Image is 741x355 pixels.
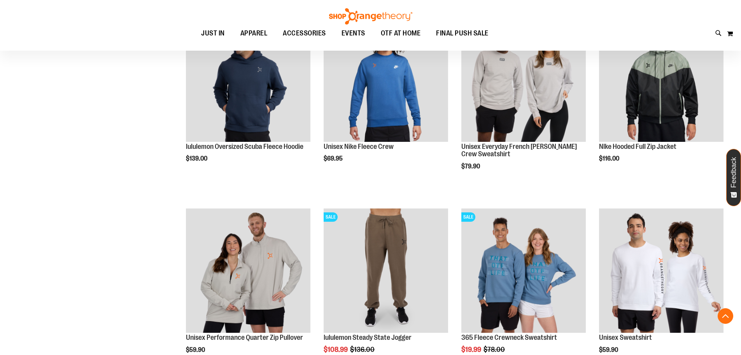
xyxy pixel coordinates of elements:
button: Back To Top [718,308,733,324]
span: ACCESSORIES [283,25,326,42]
a: Unisex Nike Fleece CrewNEW [324,17,448,143]
img: lululemon Steady State Jogger [324,208,448,333]
div: product [457,13,590,190]
span: SALE [461,212,475,222]
img: Unisex Sweatshirt [599,208,723,333]
a: EVENTS [334,25,373,42]
button: Feedback - Show survey [726,149,741,206]
a: ACCESSORIES [275,25,334,42]
a: APPAREL [233,25,275,42]
span: $69.95 [324,155,344,162]
span: $139.00 [186,155,208,162]
span: FINAL PUSH SALE [436,25,489,42]
span: $59.90 [599,346,619,353]
a: OTF AT HOME [373,25,429,42]
a: lululemon Oversized Scuba Fleece Hoodie [186,143,303,150]
img: Unisex Everyday French Terry Crew Sweatshirt [461,17,586,142]
img: Unisex Performance Quarter Zip Pullover [186,208,310,333]
span: APPAREL [240,25,268,42]
img: Unisex Nike Fleece Crew [324,17,448,142]
a: lululemon Steady State JoggerSALE [324,208,448,334]
div: product [595,13,727,182]
span: $116.00 [599,155,620,162]
a: Unisex Sweatshirt [599,208,723,334]
span: EVENTS [342,25,365,42]
span: $78.00 [483,346,506,353]
a: Unisex Everyday French [PERSON_NAME] Crew Sweatshirt [461,143,577,158]
div: product [182,13,314,182]
span: Feedback [730,157,737,188]
a: lululemon Steady State Jogger [324,334,412,341]
a: Unisex Everyday French Terry Crew Sweatshirt [461,17,586,143]
img: 365 Fleece Crewneck Sweatshirt [461,208,586,333]
a: Unisex Performance Quarter Zip Pullover [186,208,310,334]
span: JUST IN [201,25,225,42]
span: $19.99 [461,346,482,353]
a: Unisex Sweatshirt [599,334,652,341]
a: lululemon Oversized Scuba Fleece HoodieNEW [186,17,310,143]
a: FINAL PUSH SALE [428,25,496,42]
span: $108.99 [324,346,349,353]
img: lululemon Oversized Scuba Fleece Hoodie [186,17,310,142]
span: OTF AT HOME [381,25,421,42]
img: NIke Hooded Full Zip Jacket [599,17,723,142]
a: Unisex Performance Quarter Zip Pullover [186,334,303,341]
a: 365 Fleece Crewneck Sweatshirt [461,334,557,341]
a: NIke Hooded Full Zip Jacket [599,143,676,150]
img: Shop Orangetheory [328,8,413,25]
span: $136.00 [350,346,376,353]
span: $59.90 [186,346,206,353]
div: product [320,13,452,182]
a: JUST IN [193,25,233,42]
span: SALE [324,212,338,222]
a: 365 Fleece Crewneck SweatshirtSALE [461,208,586,334]
a: Unisex Nike Fleece Crew [324,143,394,150]
span: $79.90 [461,163,481,170]
a: NIke Hooded Full Zip JacketNEW [599,17,723,143]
